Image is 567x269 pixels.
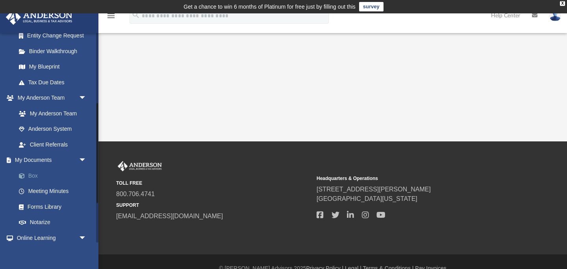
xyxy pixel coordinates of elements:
[6,230,94,246] a: Online Learningarrow_drop_down
[11,74,98,90] a: Tax Due Dates
[317,175,511,182] small: Headquarters & Operations
[549,10,561,21] img: User Pic
[116,213,223,219] a: [EMAIL_ADDRESS][DOMAIN_NAME]
[11,43,98,59] a: Binder Walkthrough
[11,137,94,152] a: Client Referrals
[11,59,94,75] a: My Blueprint
[11,168,98,184] a: Box
[4,9,75,25] img: Anderson Advisors Platinum Portal
[317,195,417,202] a: [GEOGRAPHIC_DATA][US_STATE]
[11,106,91,121] a: My Anderson Team
[116,161,163,171] img: Anderson Advisors Platinum Portal
[11,121,94,137] a: Anderson System
[11,28,98,44] a: Entity Change Request
[11,215,98,230] a: Notarize
[79,90,94,106] span: arrow_drop_down
[11,184,98,199] a: Meeting Minutes
[79,152,94,169] span: arrow_drop_down
[132,11,140,19] i: search
[560,1,565,6] div: close
[11,199,94,215] a: Forms Library
[106,15,116,20] a: menu
[183,2,356,11] div: Get a chance to win 6 months of Platinum for free just by filling out this
[116,191,155,197] a: 800.706.4741
[79,230,94,246] span: arrow_drop_down
[106,11,116,20] i: menu
[6,90,94,106] a: My Anderson Teamarrow_drop_down
[116,180,311,187] small: TOLL FREE
[359,2,384,11] a: survey
[317,186,431,193] a: [STREET_ADDRESS][PERSON_NAME]
[6,152,98,168] a: My Documentsarrow_drop_down
[116,202,311,209] small: SUPPORT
